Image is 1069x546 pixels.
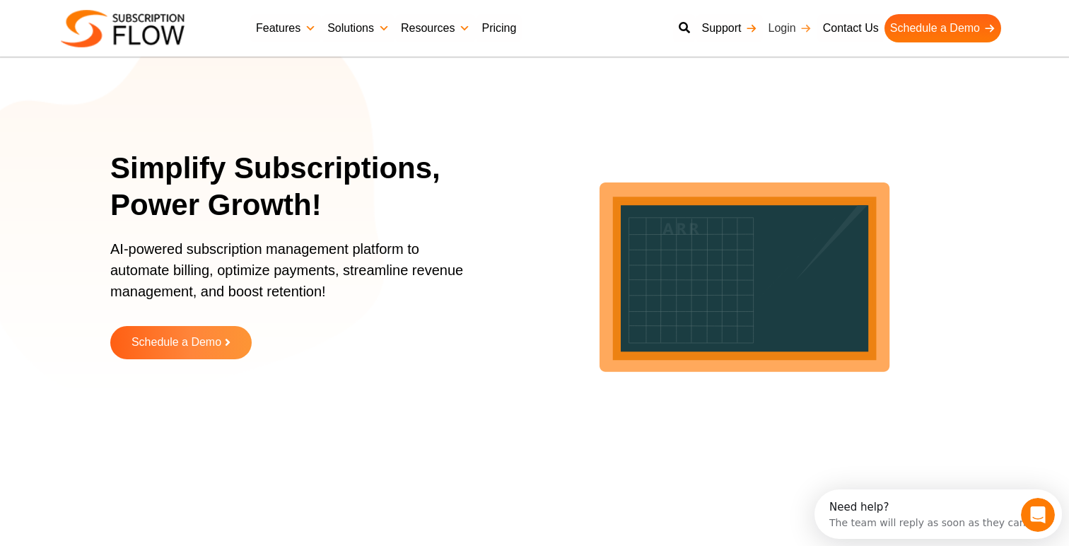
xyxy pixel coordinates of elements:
[132,337,221,349] span: Schedule a Demo
[6,6,253,45] div: Open Intercom Messenger
[61,10,185,47] img: Subscriptionflow
[15,23,211,38] div: The team will reply as soon as they can
[696,14,762,42] a: Support
[110,326,252,359] a: Schedule a Demo
[476,14,522,42] a: Pricing
[817,14,884,42] a: Contact Us
[1021,498,1055,532] iframe: Intercom live chat
[250,14,322,42] a: Features
[110,150,496,224] h1: Simplify Subscriptions, Power Growth!
[814,489,1062,539] iframe: Intercom live chat discovery launcher
[395,14,476,42] a: Resources
[884,14,1001,42] a: Schedule a Demo
[763,14,817,42] a: Login
[322,14,395,42] a: Solutions
[15,12,211,23] div: Need help?
[110,238,478,316] p: AI-powered subscription management platform to automate billing, optimize payments, streamline re...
